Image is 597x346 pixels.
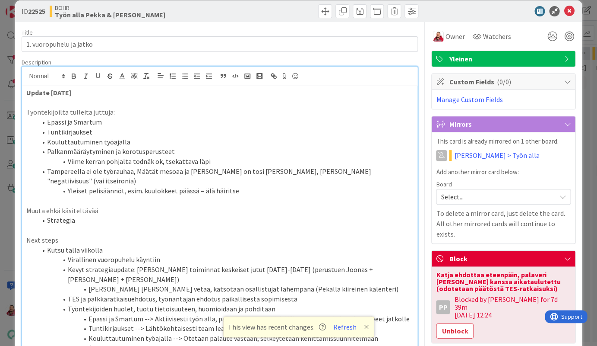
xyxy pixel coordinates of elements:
[436,271,571,292] div: Katja ehdottaa eteenpäin, palaveri [PERSON_NAME] kanssa aikataulutettu (odotetaan päätöstä TES-ra...
[16,1,38,12] span: Support
[37,294,414,304] li: TES ja palkkaratkaisuehdotus, työnantajan ehdotus paikallisesta sopimisesta
[449,77,559,87] span: Custom Fields
[37,255,414,265] li: Virallinen vuoropuhelu käyntiin
[37,137,414,147] li: Kouluttautuminen työajalla
[37,186,414,196] li: Yleiset pelisäännöt, esim. kuulokkeet päässä = älä häiritse
[26,107,414,117] p: Työntekijöiltä tulleita juttuja:
[37,117,414,127] li: Epassi ja Smartum
[433,31,443,42] img: JS
[449,253,559,264] span: Block
[37,215,414,225] li: Strategia
[454,150,539,160] a: [PERSON_NAME] > Työn alla
[436,137,571,147] p: This card is already mirrored on 1 other board.
[37,245,414,255] li: Kutsu tällä viikolla
[22,58,51,66] span: Description
[37,284,414,294] li: [PERSON_NAME] [PERSON_NAME] vetää, katsotaan osallistujat lähempänä (Pekalla kiireinen kalenteri)
[436,300,450,314] div: PP
[37,167,414,186] li: Tampereella ei ole työrauhaa, Määtät mesoaa ja [PERSON_NAME] on tosi [PERSON_NAME], [PERSON_NAME]...
[449,119,559,129] span: Mirrors
[28,7,45,16] b: 22525
[483,31,511,42] span: Watchers
[55,11,165,18] b: Työn alla Pekka & [PERSON_NAME]
[37,304,414,314] li: Työntekijöiden huolet, tuotu tietoisuuteen, huomioidaan ja pohditaan
[22,36,418,52] input: type card name here...
[55,4,165,11] span: BOHR
[228,322,326,332] span: This view has recent changes.
[37,324,414,333] li: Tuntikirjaukset --> Lähtökohtaisesti team leadiltä jeesiä, ja TL kysyy eteenpäin jeesiä
[436,208,571,239] p: To delete a mirror card, just delete the card. All other mirrored cards will continue to exists.
[436,323,474,339] button: Unblock
[454,295,571,319] div: Blocked by [PERSON_NAME] for 7d 39m [DATE] 12:24
[37,265,414,284] li: Kevyt strategiaupdate: [PERSON_NAME] toiminnat keskeiset jutut [DATE]-[DATE] (perustuen Joonas + ...
[22,6,45,16] span: ID
[436,167,571,177] p: Add another mirror card below:
[37,157,414,167] li: Viime kerran pohjalta todnäk ok, tsekattava läpi
[26,235,414,245] p: Next steps
[449,54,559,64] span: Yleinen
[496,77,511,86] span: ( 0/0 )
[37,147,414,157] li: Palkanmääräytyminen ja korotusperusteet
[330,321,360,333] button: Refresh
[37,314,414,324] li: Epassi ja Smartum --> Aktiivisesti työn alla, palaute otetaan mielellään vastaan nykyisestä + toi...
[26,206,414,216] p: Muuta ehkä käsiteltävää
[436,181,452,187] span: Board
[445,31,464,42] span: Owner
[22,29,33,36] label: Title
[26,88,71,97] strong: Update [DATE]
[441,191,551,203] span: Select...
[436,95,502,104] a: Manage Custom Fields
[37,127,414,137] li: Tuntikirjaukset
